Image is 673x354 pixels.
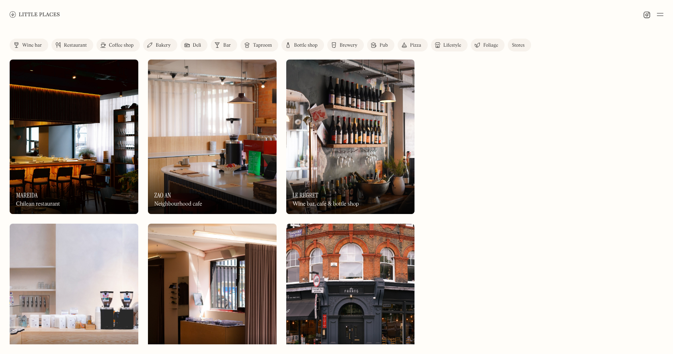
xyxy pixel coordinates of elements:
[293,191,318,199] h3: Le Regret
[109,43,133,48] div: Coffee shop
[410,43,421,48] div: Pizza
[431,39,468,51] a: Lifestyle
[10,39,48,51] a: Wine bar
[193,43,201,48] div: Deli
[10,60,138,214] a: MareidaMareidaMareidaChilean restaurant
[22,43,42,48] div: Wine bar
[51,39,93,51] a: Restaurant
[286,60,415,214] a: Le RegretLe RegretLe RegretWine bar, cafe & bottle shop
[16,201,60,208] div: Chilean restaurant
[483,43,498,48] div: Foliage
[154,191,171,199] h3: Zao An
[286,60,415,214] img: Le Regret
[16,191,38,199] h3: Mareida
[211,39,237,51] a: Bar
[281,39,324,51] a: Bottle shop
[340,43,357,48] div: Brewery
[240,39,278,51] a: Taproom
[10,60,138,214] img: Mareida
[367,39,394,51] a: Pub
[471,39,505,51] a: Foliage
[512,43,525,48] div: Stores
[443,43,461,48] div: Lifestyle
[143,39,177,51] a: Bakery
[181,39,208,51] a: Deli
[508,39,531,51] a: Stores
[148,60,277,214] img: Zao An
[293,201,359,208] div: Wine bar, cafe & bottle shop
[253,43,272,48] div: Taproom
[148,60,277,214] a: Zao AnZao AnZao AnNeighbourhood cafe
[154,201,202,208] div: Neighbourhood cafe
[398,39,428,51] a: Pizza
[96,39,140,51] a: Coffee shop
[327,39,364,51] a: Brewery
[380,43,388,48] div: Pub
[64,43,87,48] div: Restaurant
[294,43,318,48] div: Bottle shop
[223,43,231,48] div: Bar
[156,43,170,48] div: Bakery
